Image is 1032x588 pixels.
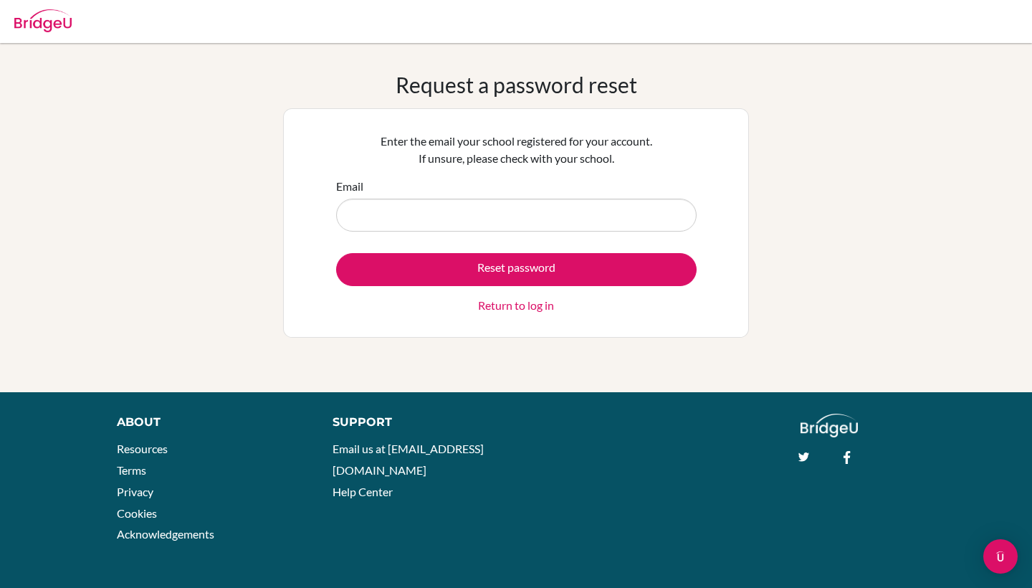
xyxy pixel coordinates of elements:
[14,9,72,32] img: Bridge-U
[117,527,214,541] a: Acknowledgements
[333,485,393,498] a: Help Center
[117,506,157,520] a: Cookies
[478,297,554,314] a: Return to log in
[336,133,697,167] p: Enter the email your school registered for your account. If unsure, please check with your school.
[333,442,484,477] a: Email us at [EMAIL_ADDRESS][DOMAIN_NAME]
[801,414,859,437] img: logo_white@2x-f4f0deed5e89b7ecb1c2cc34c3e3d731f90f0f143d5ea2071677605dd97b5244.png
[117,414,300,431] div: About
[117,485,153,498] a: Privacy
[336,178,363,195] label: Email
[117,442,168,455] a: Resources
[117,463,146,477] a: Terms
[396,72,637,98] h1: Request a password reset
[333,414,502,431] div: Support
[983,539,1018,574] div: Open Intercom Messenger
[336,253,697,286] button: Reset password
